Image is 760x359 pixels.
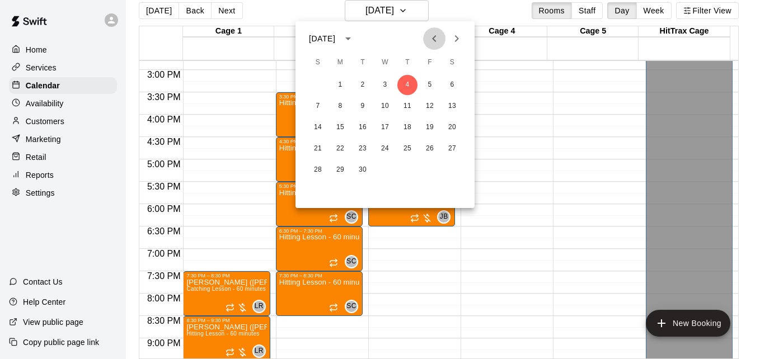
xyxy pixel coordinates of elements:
button: 19 [420,117,440,138]
button: 24 [375,139,395,159]
button: 18 [397,117,417,138]
button: Next month [445,27,468,50]
button: 7 [308,96,328,116]
button: 13 [442,96,462,116]
button: calendar view is open, switch to year view [339,29,358,48]
button: 23 [353,139,373,159]
button: 5 [420,75,440,95]
button: 29 [330,160,350,180]
span: Tuesday [353,51,373,74]
button: 1 [330,75,350,95]
button: 20 [442,117,462,138]
button: 10 [375,96,395,116]
button: 8 [330,96,350,116]
button: 26 [420,139,440,159]
span: Friday [420,51,440,74]
span: Sunday [308,51,328,74]
span: Monday [330,51,350,74]
span: Saturday [442,51,462,74]
button: 22 [330,139,350,159]
button: 17 [375,117,395,138]
button: 6 [442,75,462,95]
button: 9 [353,96,373,116]
button: 14 [308,117,328,138]
button: 28 [308,160,328,180]
button: Previous month [423,27,445,50]
button: 4 [397,75,417,95]
button: 12 [420,96,440,116]
button: 25 [397,139,417,159]
span: Thursday [397,51,417,74]
button: 30 [353,160,373,180]
button: 16 [353,117,373,138]
button: 21 [308,139,328,159]
button: 2 [353,75,373,95]
button: 3 [375,75,395,95]
button: 11 [397,96,417,116]
button: 27 [442,139,462,159]
button: 15 [330,117,350,138]
div: [DATE] [309,33,335,45]
span: Wednesday [375,51,395,74]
